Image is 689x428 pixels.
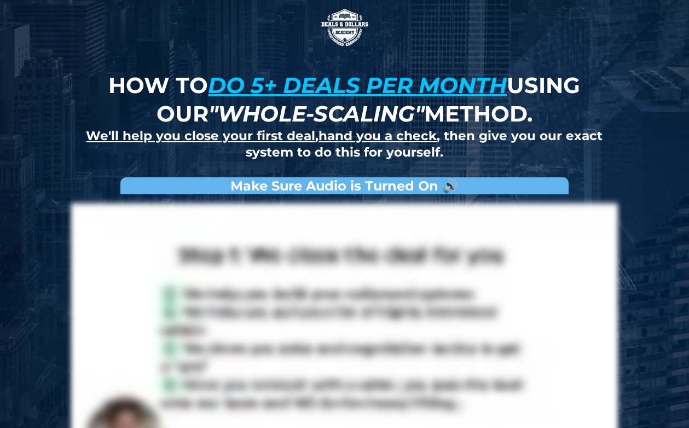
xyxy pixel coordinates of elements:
strong: How to using our method. [108,72,580,127]
strong: , , then give you our exact system to do this for yourself. [86,128,603,160]
strong: Make Sure Audio is Turned On 🔊 [230,178,459,194]
u: do 5+ deals per month [208,72,507,99]
u: We'll help you close your first deal [86,128,315,143]
u: hand you a check [319,128,437,143]
em: "whole-scaling" [209,100,424,127]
